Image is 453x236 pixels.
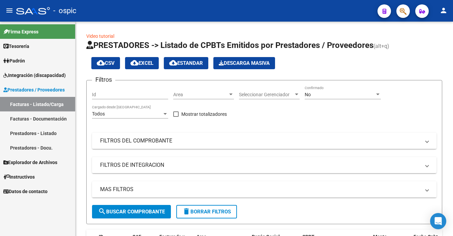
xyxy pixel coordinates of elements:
span: Mostrar totalizadores [181,110,227,118]
span: Explorador de Archivos [3,159,57,166]
div: Open Intercom Messenger [430,213,446,229]
span: Instructivos [3,173,35,181]
mat-panel-title: MAS FILTROS [100,186,420,193]
span: PRESTADORES -> Listado de CPBTs Emitidos por Prestadores / Proveedores [86,41,373,50]
button: Estandar [164,57,208,69]
span: (alt+q) [373,43,389,49]
span: Tesorería [3,43,29,50]
a: Video tutorial [86,33,114,39]
span: Todos [92,111,105,116]
span: EXCEL [130,60,153,66]
span: Descarga Masiva [219,60,270,66]
mat-icon: cloud_download [130,59,139,67]
button: Buscar Comprobante [92,205,171,218]
mat-icon: person [440,6,448,15]
mat-icon: menu [5,6,13,15]
mat-icon: cloud_download [97,59,105,67]
mat-panel-title: FILTROS DEL COMPROBANTE [100,137,420,145]
span: Area [173,92,228,98]
span: Datos de contacto [3,188,48,195]
button: CSV [91,57,120,69]
button: Descarga Masiva [213,57,275,69]
h3: Filtros [92,75,115,84]
mat-icon: search [98,207,106,215]
span: Seleccionar Gerenciador [239,92,294,98]
mat-panel-title: FILTROS DE INTEGRACION [100,161,420,169]
span: Borrar Filtros [182,209,231,215]
mat-expansion-panel-header: MAS FILTROS [92,181,436,198]
span: Padrón [3,57,25,64]
span: CSV [97,60,115,66]
mat-icon: cloud_download [169,59,177,67]
span: No [305,92,311,97]
mat-expansion-panel-header: FILTROS DE INTEGRACION [92,157,436,173]
span: Firma Express [3,28,38,35]
button: Borrar Filtros [176,205,237,218]
span: - ospic [53,3,77,18]
span: Estandar [169,60,203,66]
button: EXCEL [125,57,159,69]
span: Buscar Comprobante [98,209,165,215]
span: Prestadores / Proveedores [3,86,65,94]
app-download-masive: Descarga masiva de comprobantes (adjuntos) [213,57,275,69]
mat-icon: delete [182,207,190,215]
mat-expansion-panel-header: FILTROS DEL COMPROBANTE [92,133,436,149]
span: Integración (discapacidad) [3,72,66,79]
